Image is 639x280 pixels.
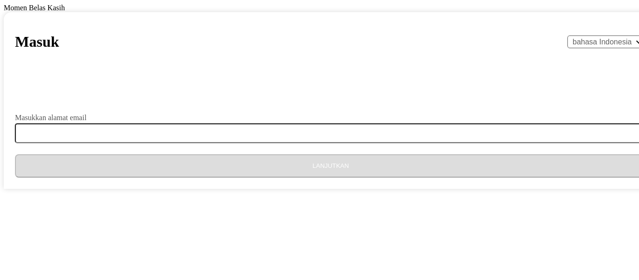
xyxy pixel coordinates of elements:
div: Momen Belas Kasih [4,4,635,12]
h1: Masuk [15,33,59,50]
label: Masukkan alamat email [15,114,87,122]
